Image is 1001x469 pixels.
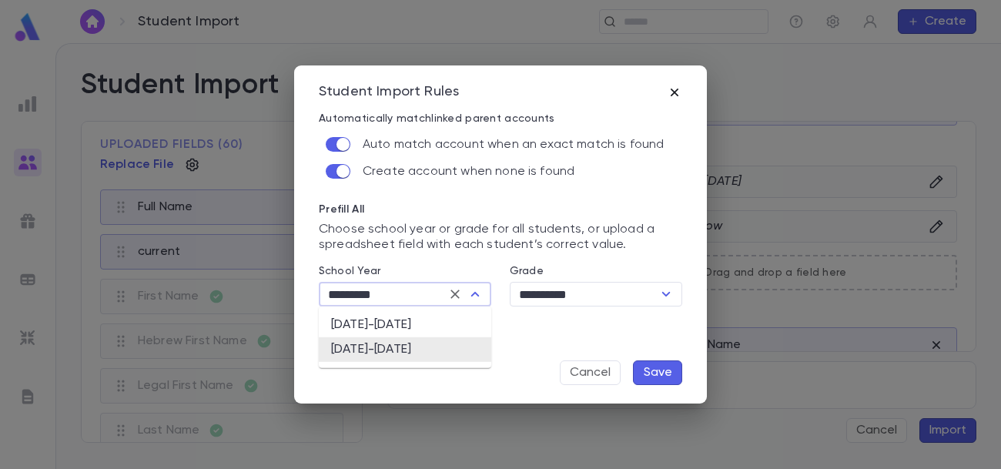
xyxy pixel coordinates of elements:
[319,313,491,337] li: [DATE]-[DATE]
[319,112,682,125] p: Automatically match linked parent accounts
[319,203,682,216] p: Prefill All
[633,360,682,385] button: Save
[319,337,491,362] li: [DATE]-[DATE]
[319,265,381,277] label: School Year
[655,283,677,305] button: Open
[464,283,486,305] button: Close
[319,84,459,101] div: Student Import Rules
[444,283,466,305] button: Clear
[363,164,574,179] p: Create account when none is found
[510,265,544,277] label: Grade
[319,222,682,253] p: Choose school year or grade for all students, or upload a spreadsheet field with each student’s c...
[560,360,621,385] button: Cancel
[363,137,665,152] p: Auto match account when an exact match is found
